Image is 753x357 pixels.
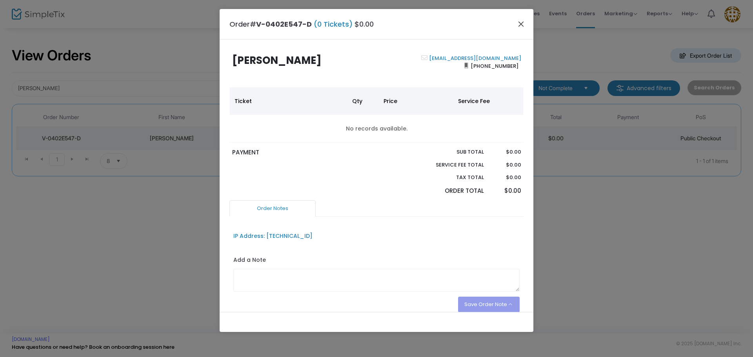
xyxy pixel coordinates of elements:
th: Ticket [230,87,347,115]
label: Add a Note [233,256,266,266]
th: Price [379,87,453,115]
p: Service Fee Total [417,161,484,169]
h4: Order# $0.00 [229,19,374,29]
span: (0 Tickets) [312,19,355,29]
p: Order Total [417,187,484,196]
span: [PHONE_NUMBER] [468,60,521,72]
a: Order Notes [229,200,316,217]
div: Data table [230,87,523,143]
p: Tax Total [417,174,484,181]
p: $0.00 [491,148,521,156]
th: Service Fee [453,87,500,115]
p: $0.00 [491,161,521,169]
button: Close [516,19,526,29]
th: Qty [347,87,379,115]
p: PAYMENT [232,148,373,157]
span: V-0402E547-D [256,19,312,29]
p: $0.00 [491,174,521,181]
p: Sub total [417,148,484,156]
div: IP Address: [TECHNICAL_ID] [233,232,313,240]
a: [EMAIL_ADDRESS][DOMAIN_NAME] [427,54,521,62]
td: No records available. [230,115,523,143]
p: $0.00 [491,187,521,196]
b: [PERSON_NAME] [232,53,322,67]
